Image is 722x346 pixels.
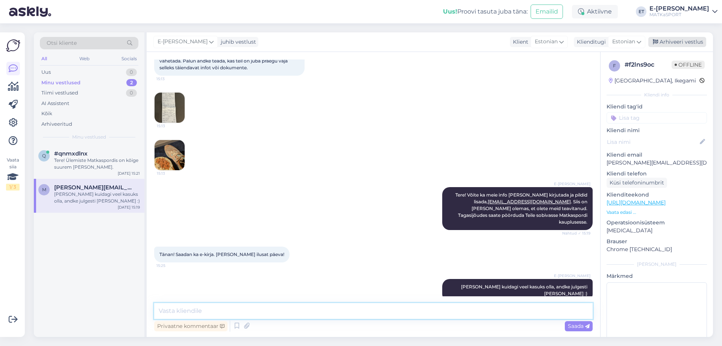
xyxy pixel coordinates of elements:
span: Minu vestlused [72,134,106,140]
b: Uus! [443,8,457,15]
p: Märkmed [607,272,707,280]
a: [EMAIL_ADDRESS][DOMAIN_NAME] [488,199,571,204]
div: Socials [120,54,138,64]
div: Web [78,54,91,64]
span: 15:13 [156,76,185,82]
span: Estonian [535,38,558,46]
span: [PERSON_NAME] kuidagi veel kasuks olla, andke julgesti [PERSON_NAME] :) [461,284,589,296]
div: [PERSON_NAME] kuidagi veel kasuks olla, andke julgesti [PERSON_NAME] :) [54,191,140,204]
span: E-[PERSON_NAME] [554,273,590,279]
span: E-[PERSON_NAME] [554,181,590,187]
div: ET [636,6,646,17]
span: Nähtud ✓ 15:19 [562,230,590,236]
span: m [42,187,46,192]
div: Tiimi vestlused [41,89,78,97]
span: E-[PERSON_NAME] [158,38,208,46]
div: Privaatne kommentaar [154,321,228,331]
a: [URL][DOMAIN_NAME] [607,199,666,206]
span: #qnmxdlnx [54,150,88,157]
p: [PERSON_NAME][EMAIL_ADDRESS][DOMAIN_NAME] [607,159,707,167]
span: Saada [568,323,590,329]
img: Askly Logo [6,38,20,53]
span: 15:13 [157,171,185,176]
p: Kliendi telefon [607,170,707,178]
img: Attachment [155,93,185,123]
div: Klienditugi [574,38,606,46]
div: 0 [126,69,137,76]
span: Tere! Võite ka meie info [PERSON_NAME] kirjutada ja pildid lisada, . Siis on [PERSON_NAME] olemas... [455,192,589,225]
div: AI Assistent [41,100,69,107]
div: [PERSON_NAME] [607,261,707,268]
a: E-[PERSON_NAME]MATKaSPORT [649,6,717,18]
div: Tere! Ülemiste Matkaspordis on kõige suurem [PERSON_NAME]. [54,157,140,171]
p: Klienditeekond [607,191,707,199]
p: Vaata edasi ... [607,209,707,216]
span: Offline [672,61,705,69]
div: Vaata siia [6,157,20,191]
div: Uus [41,69,51,76]
p: Kliendi email [607,151,707,159]
span: margot@maksi.ee [54,184,132,191]
p: Kliendi tag'id [607,103,707,111]
span: 15:13 [157,123,185,129]
div: Arhiveeri vestlus [648,37,706,47]
p: Operatsioonisüsteem [607,219,707,227]
div: Arhiveeritud [41,120,72,128]
div: Küsi telefoninumbrit [607,178,667,188]
p: Brauser [607,238,707,245]
span: Estonian [612,38,635,46]
span: f [613,63,616,69]
input: Lisa tag [607,112,707,123]
div: Klient [510,38,528,46]
img: Attachment [155,140,185,170]
button: Emailid [531,5,563,19]
span: Tänan! Saadan ka e-kirja. [PERSON_NAME] ilusat päeva! [159,251,284,257]
span: q [42,153,46,159]
div: Minu vestlused [41,79,80,87]
div: [DATE] 15:19 [118,204,140,210]
div: Kliendi info [607,91,707,98]
div: 1 / 3 [6,184,20,191]
div: # f2lns9oc [625,60,672,69]
p: Kliendi nimi [607,127,707,134]
span: 15:25 [156,263,185,268]
div: Proovi tasuta juba täna: [443,7,528,16]
div: E-[PERSON_NAME] [649,6,709,12]
div: juhib vestlust [218,38,256,46]
div: All [40,54,49,64]
p: Chrome [TECHNICAL_ID] [607,245,707,253]
div: 0 [126,89,137,97]
div: 2 [126,79,137,87]
input: Lisa nimi [607,138,698,146]
div: [DATE] 15:21 [118,171,140,176]
p: [MEDICAL_DATA] [607,227,707,235]
div: Aktiivne [572,5,618,18]
div: [GEOGRAPHIC_DATA], Ikegami [609,77,696,85]
span: Otsi kliente [47,39,77,47]
div: MATKaSPORT [649,12,709,18]
div: Kõik [41,110,52,117]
